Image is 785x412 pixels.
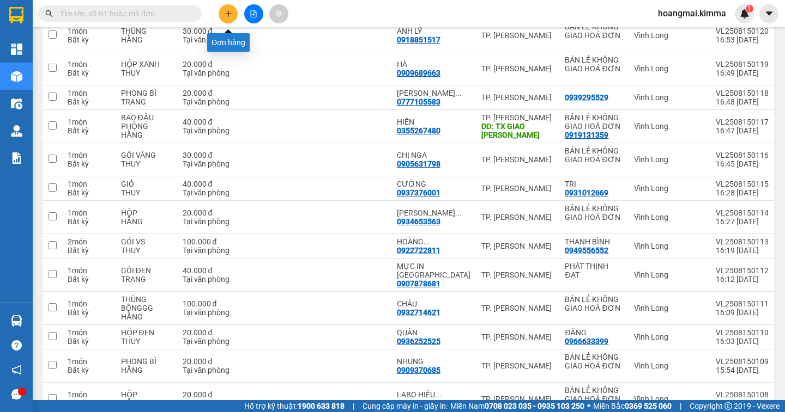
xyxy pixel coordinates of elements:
span: Cung cấp máy in - giấy in: [363,400,448,412]
div: HẰNG [121,131,172,139]
span: notification [11,365,22,375]
div: Vĩnh Long [634,242,705,250]
div: 0909689663 [397,69,440,77]
div: TP. [PERSON_NAME] [481,113,554,122]
div: HẰNG [121,217,172,226]
div: 0777105583 [397,97,440,106]
div: TP. [PERSON_NAME] [481,184,554,193]
div: LABO HIẾU NGUYỄN [397,390,470,399]
div: 16:03 [DATE] [716,337,769,346]
div: ANH LỸ [397,27,470,35]
div: 16:45 [DATE] [716,159,769,168]
div: HẰNG [121,35,172,44]
div: HỘP [121,208,172,217]
div: Bất kỳ [68,308,110,317]
div: Bất kỳ [68,399,110,408]
div: Vĩnh Long [634,361,705,370]
span: 1 [747,5,751,13]
div: 20.000 đ [183,89,241,97]
div: THUY [121,159,172,168]
div: Bất kỳ [68,159,110,168]
div: Vĩnh Long [634,122,705,131]
div: VL2508150117 [716,118,769,126]
div: VL2508150120 [716,27,769,35]
div: 1 món [68,60,110,69]
div: NGUYỄN CHÍ THÂN [397,89,470,97]
div: 0939295529 [565,93,608,102]
div: Tại văn phòng [183,159,241,168]
div: 16:53 [DATE] [716,35,769,44]
div: TP. [PERSON_NAME] [481,155,554,164]
span: ... [424,237,430,246]
div: 0932714621 [397,308,440,317]
div: 1 món [68,180,110,188]
img: warehouse-icon [11,125,22,137]
div: Bất kỳ [68,126,110,135]
div: Vĩnh Long [634,184,705,193]
button: file-add [244,4,263,23]
div: HẰNG [121,312,172,321]
div: 16:28 [DATE] [716,188,769,197]
div: Bất kỳ [68,35,110,44]
div: THANH BÌNH [565,237,623,246]
span: ... [455,89,462,97]
div: ĐẶNG NGỌC HẢI DƯƠNG [397,208,470,217]
div: Bất kỳ [68,69,110,77]
div: 16:09 [DATE] [716,308,769,317]
div: 20.000 đ [183,390,241,399]
img: warehouse-icon [11,98,22,109]
div: 30.000 đ [183,151,241,159]
div: 0918851517 [397,35,440,44]
div: 30.000 đ [183,27,241,35]
div: VL2508150116 [716,151,769,159]
button: caret-down [759,4,778,23]
div: HẰNG [121,399,172,408]
span: caret-down [764,9,774,19]
span: ⚪️ [587,404,590,408]
div: 16:49 [DATE] [716,69,769,77]
div: GIỎ [121,180,172,188]
div: 0936252525 [397,337,440,346]
div: TP. [PERSON_NAME] [481,395,554,403]
div: Tại văn phòng [183,399,241,408]
div: 40.000 đ [183,180,241,188]
div: GÓI VS [121,237,172,246]
div: 16:48 [DATE] [716,97,769,106]
div: Tại văn phòng [183,69,241,77]
div: 0937376001 [397,188,440,197]
div: BÁN LẺ KHÔNG GIAO HOÁ ĐƠN [565,204,623,222]
div: 0922722811 [397,246,440,255]
div: THUY [121,69,172,77]
img: warehouse-icon [11,315,22,327]
div: CHÂU [397,299,470,308]
div: Tại văn phòng [183,188,241,197]
img: warehouse-icon [11,71,22,82]
div: 16:12 [DATE] [716,275,769,284]
span: search [45,10,53,17]
span: ... [455,208,462,217]
div: Tại văn phòng [183,366,241,374]
div: HỘP ĐEN [121,328,172,337]
div: 1 món [68,390,110,399]
div: BAO ĐẬU PHỘNG [121,113,172,131]
div: 40.000 đ [183,266,241,275]
div: 1 món [68,151,110,159]
div: TP. [PERSON_NAME] [481,270,554,279]
div: 20.000 đ [183,60,241,69]
div: VL2508150118 [716,89,769,97]
div: HỘP XANH [121,60,172,69]
div: VL2508150114 [716,208,769,217]
div: 15:54 [DATE] [716,366,769,374]
div: TRANG [121,97,172,106]
div: 1 món [68,299,110,308]
div: Bất kỳ [68,337,110,346]
div: 1 món [68,266,110,275]
span: ... [435,390,442,399]
div: QUÂN [397,328,470,337]
div: PHÁT THỊNH ĐẠT [565,262,623,279]
div: MỰC IN MITA [397,262,470,279]
div: TP. [PERSON_NAME] [481,93,554,102]
div: Vĩnh Long [634,333,705,341]
div: VL2508150112 [716,266,769,275]
div: BÁN LẺ KHÔNG GIAO HOÁ ĐƠN [565,56,623,73]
